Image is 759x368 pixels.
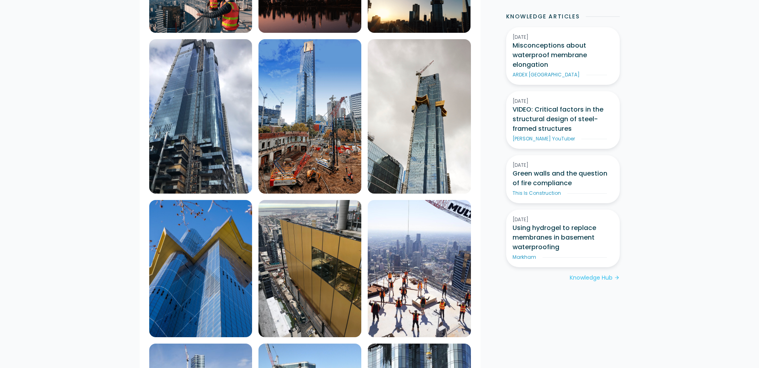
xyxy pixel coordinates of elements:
div: This Is Construction [513,190,561,197]
a: [DATE]Green walls and the question of fire complianceThis Is Construction [506,155,620,203]
a: [DATE]VIDEO: Critical factors in the structural design of steel-framed structures[PERSON_NAME] Yo... [506,91,620,149]
div: arrow_forward [614,274,620,282]
a: [DATE]Using hydrogel to replace membranes in basement waterproofingMarkham [506,210,620,267]
h3: Green walls and the question of fire compliance [513,169,613,188]
div: Knowledge Hub [570,274,613,282]
h3: VIDEO: Critical factors in the structural design of steel-framed structures [513,105,613,134]
div: Markham [513,254,536,261]
a: Knowledge Hubarrow_forward [570,274,620,282]
div: [DATE] [513,34,613,41]
div: [DATE] [513,98,613,105]
a: [DATE]Misconceptions about waterproof membrane elongationARDEX [GEOGRAPHIC_DATA] [506,27,620,85]
div: [DATE] [513,162,613,169]
h3: Using hydrogel to replace membranes in basement waterproofing [513,223,613,252]
div: ARDEX [GEOGRAPHIC_DATA] [513,71,580,78]
h2: Knowledge Articles [506,12,580,21]
h3: Misconceptions about waterproof membrane elongation [513,41,613,70]
div: [DATE] [513,216,613,223]
div: [PERSON_NAME] YouTuber [513,135,575,142]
